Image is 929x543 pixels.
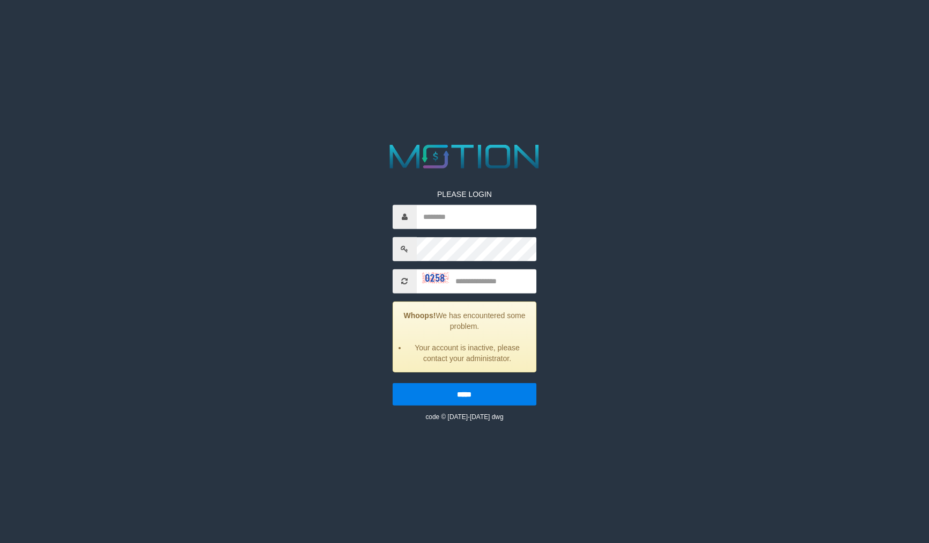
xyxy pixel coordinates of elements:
[393,302,537,372] div: We has encountered some problem.
[422,273,449,283] img: captcha
[407,342,528,364] li: Your account is inactive, please contact your administrator.
[383,141,545,173] img: MOTION_logo.png
[404,311,436,320] strong: Whoops!
[393,189,537,200] p: PLEASE LOGIN
[425,413,503,421] small: code © [DATE]-[DATE] dwg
